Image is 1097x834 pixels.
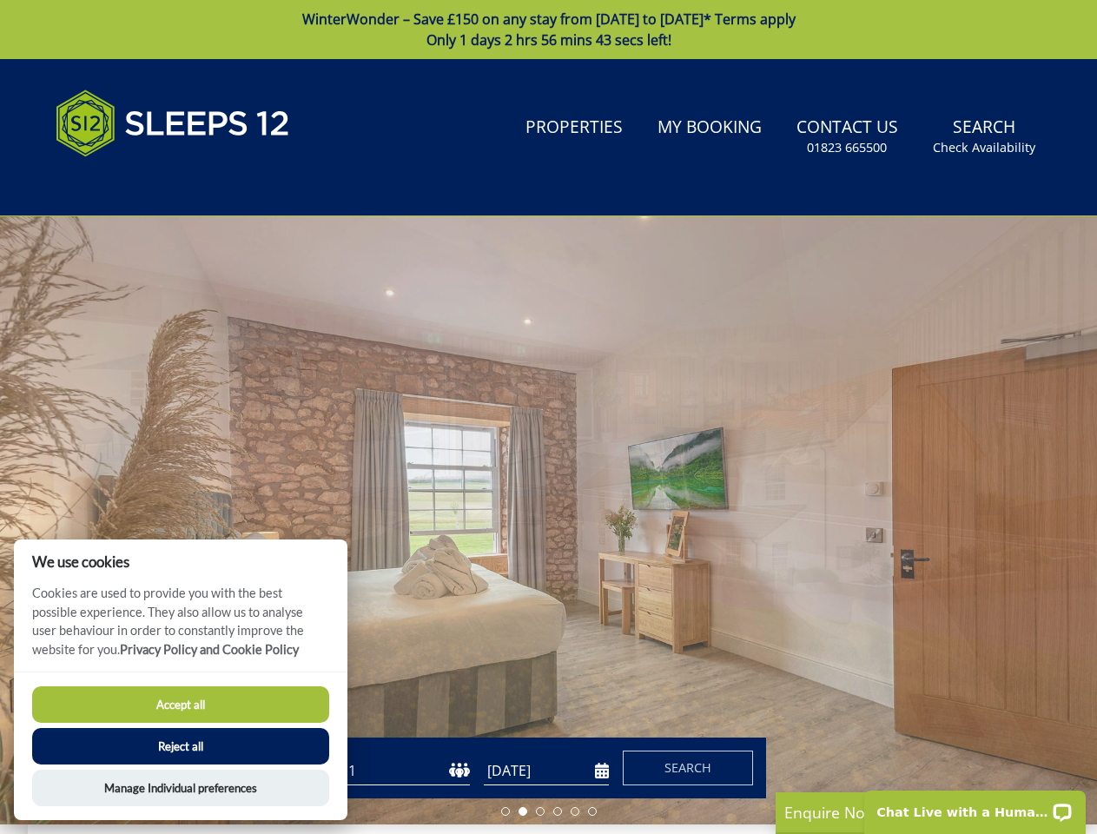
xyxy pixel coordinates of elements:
[853,779,1097,834] iframe: LiveChat chat widget
[120,642,299,657] a: Privacy Policy and Cookie Policy
[14,553,347,570] h2: We use cookies
[56,80,290,167] img: Sleeps 12
[651,109,769,148] a: My Booking
[664,759,711,776] span: Search
[47,177,229,192] iframe: Customer reviews powered by Trustpilot
[32,728,329,764] button: Reject all
[426,30,671,50] span: Only 1 days 2 hrs 56 mins 43 secs left!
[790,109,905,165] a: Contact Us01823 665500
[784,801,1045,824] p: Enquire Now
[32,770,329,806] button: Manage Individual preferences
[807,139,887,156] small: 01823 665500
[926,109,1042,165] a: SearchCheck Availability
[14,584,347,672] p: Cookies are used to provide you with the best possible experience. They also allow us to analyse ...
[623,751,753,785] button: Search
[484,757,609,785] input: Arrival Date
[32,686,329,723] button: Accept all
[933,139,1035,156] small: Check Availability
[519,109,630,148] a: Properties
